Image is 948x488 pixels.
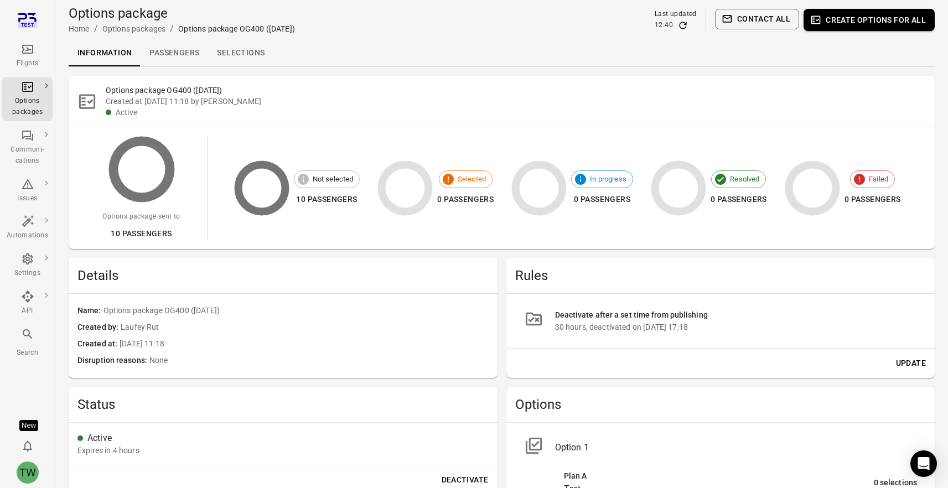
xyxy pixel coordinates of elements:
[584,174,633,185] span: In progress
[307,174,360,185] span: Not selected
[845,193,901,206] div: 0 passengers
[17,435,39,457] button: Notifications
[2,249,53,282] a: Settings
[77,305,103,317] span: Name
[77,267,489,284] h2: Details
[102,24,165,33] a: Options packages
[7,230,48,241] div: Automations
[116,107,926,118] div: Active
[19,420,38,431] div: Tooltip anchor
[77,338,120,350] span: Created at
[515,267,926,284] h2: Rules
[170,22,174,35] li: /
[452,174,492,185] span: Selected
[555,321,918,333] div: 30 hours, deactivated on [DATE] 17:18
[17,461,39,484] div: TW
[677,20,688,31] button: Refresh data
[655,9,697,20] div: Last updated
[724,174,765,185] span: Resolved
[515,396,926,413] h2: Options
[69,22,295,35] nav: Breadcrumbs
[69,40,935,66] div: Local navigation
[2,324,53,361] button: Search
[102,211,180,222] div: Options package sent to
[7,58,48,69] div: Flights
[564,470,874,482] div: Plan A
[12,457,43,488] button: Tony Wang
[120,338,488,350] span: [DATE] 11:18
[2,39,53,72] a: Flights
[910,450,937,477] div: Open Intercom Messenger
[141,40,208,66] a: Passengers
[715,9,799,29] button: Contact all
[102,227,180,241] div: 10 passengers
[437,193,494,206] div: 0 passengers
[711,193,767,206] div: 0 passengers
[863,174,894,185] span: Failed
[555,309,918,321] div: Deactivate after a set time from publishing
[77,445,139,456] div: 4 Sep 2025 17:18
[294,193,360,206] div: 10 passengers
[7,347,48,359] div: Search
[77,321,121,334] span: Created by
[7,96,48,118] div: Options packages
[106,96,926,107] div: Created at [DATE] 11:18 by [PERSON_NAME]
[655,20,673,31] div: 12:40
[69,40,141,66] a: Information
[208,40,273,66] a: Selections
[2,77,53,121] a: Options packages
[103,305,489,317] span: Options package OG400 ([DATE])
[69,4,295,22] h1: Options package
[77,396,489,413] h2: Status
[7,193,48,204] div: Issues
[121,321,488,334] span: Laufey Rut
[2,126,53,170] a: Communi-cations
[7,268,48,279] div: Settings
[77,355,149,367] span: Disruption reasons
[149,355,489,367] span: None
[2,174,53,207] a: Issues
[7,305,48,316] div: API
[178,23,295,34] div: Options package OG400 ([DATE])
[7,144,48,167] div: Communi-cations
[892,353,930,373] button: Update
[106,85,926,96] h2: Options package OG400 ([DATE])
[2,287,53,320] a: API
[571,193,633,206] div: 0 passengers
[87,432,489,445] div: Active
[555,441,918,454] div: Option 1
[2,211,53,245] a: Automations
[804,9,935,31] button: Create options for all
[94,22,98,35] li: /
[69,24,90,33] a: Home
